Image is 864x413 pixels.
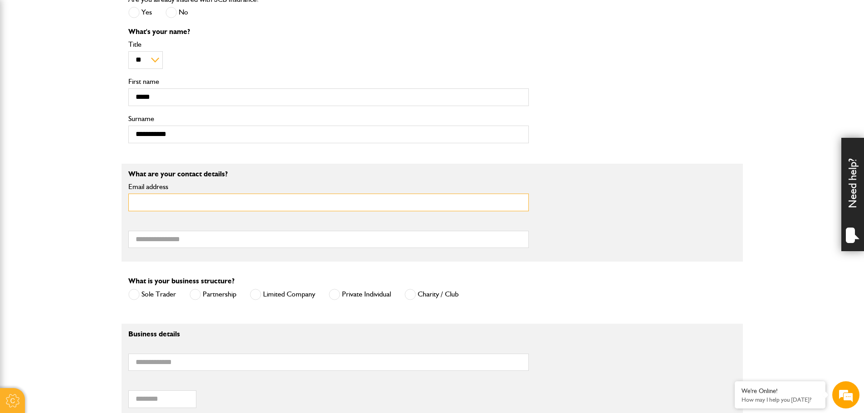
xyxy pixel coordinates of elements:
label: Sole Trader [128,289,176,300]
label: Private Individual [329,289,391,300]
p: How may I help you today? [742,396,819,403]
label: Email address [128,183,529,190]
textarea: Type your message and hit 'Enter' [12,164,166,272]
label: Charity / Club [405,289,459,300]
input: Enter your phone number [12,137,166,157]
label: Yes [128,7,152,18]
img: d_20077148190_company_1631870298795_20077148190 [15,50,38,63]
label: Title [128,41,529,48]
div: Minimize live chat window [149,5,171,26]
label: Partnership [190,289,236,300]
em: Start Chat [123,279,165,292]
div: Chat with us now [47,51,152,63]
label: What is your business structure? [128,277,234,285]
div: Need help? [841,138,864,251]
label: Surname [128,115,529,122]
p: What are your contact details? [128,170,529,178]
label: First name [128,78,529,85]
p: Business details [128,330,529,338]
input: Enter your email address [12,111,166,131]
p: What's your name? [128,28,529,35]
input: Enter your last name [12,84,166,104]
label: Limited Company [250,289,315,300]
label: No [166,7,188,18]
div: We're Online! [742,387,819,395]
